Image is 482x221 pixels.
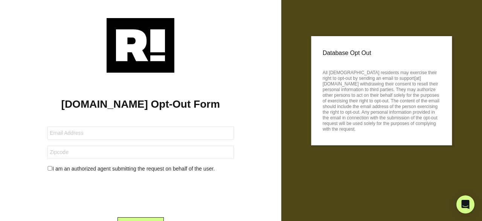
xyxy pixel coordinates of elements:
[83,179,198,208] iframe: reCAPTCHA
[323,47,441,59] p: Database Opt Out
[11,98,270,111] h1: [DOMAIN_NAME] Opt-Out Form
[323,68,441,132] p: All [DEMOGRAPHIC_DATA] residents may exercise their right to opt-out by sending an email to suppo...
[456,195,474,213] div: Open Intercom Messenger
[107,18,174,73] img: Retention.com
[42,165,239,173] div: I am an authorized agent submitting the request on behalf of the user.
[47,127,233,140] input: Email Address
[47,146,233,159] input: Zipcode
